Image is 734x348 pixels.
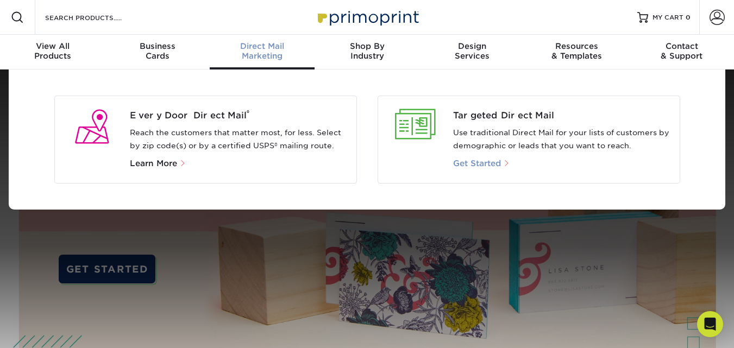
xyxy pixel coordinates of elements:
[210,35,315,69] a: Direct MailMarketing
[210,41,315,51] span: Direct Mail
[130,126,348,153] p: Reach the customers that matter most, for less. Select by zip code(s) or by a certified USPS® mai...
[629,41,734,61] div: & Support
[315,41,419,61] div: Industry
[697,311,723,337] div: Open Intercom Messenger
[453,109,671,122] a: Targeted Direct Mail
[419,41,524,61] div: Services
[315,35,419,69] a: Shop ByIndustry
[453,160,510,168] a: Get Started
[247,109,249,117] sup: ®
[629,35,734,69] a: Contact& Support
[453,126,671,153] p: Use traditional Direct Mail for your lists of customers by demographic or leads that you want to ...
[313,5,422,29] img: Primoprint
[105,35,210,69] a: BusinessCards
[419,35,524,69] a: DesignServices
[524,35,629,69] a: Resources& Templates
[105,41,210,51] span: Business
[210,41,315,61] div: Marketing
[524,41,629,51] span: Resources
[130,159,177,168] span: Learn More
[686,14,691,21] span: 0
[315,41,419,51] span: Shop By
[44,11,150,24] input: SEARCH PRODUCTS.....
[130,109,348,122] span: Every Door Direct Mail
[130,160,191,168] a: Learn More
[419,41,524,51] span: Design
[105,41,210,61] div: Cards
[130,109,348,122] a: Every Door Direct Mail®
[653,13,683,22] span: MY CART
[524,41,629,61] div: & Templates
[453,159,501,168] span: Get Started
[629,41,734,51] span: Contact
